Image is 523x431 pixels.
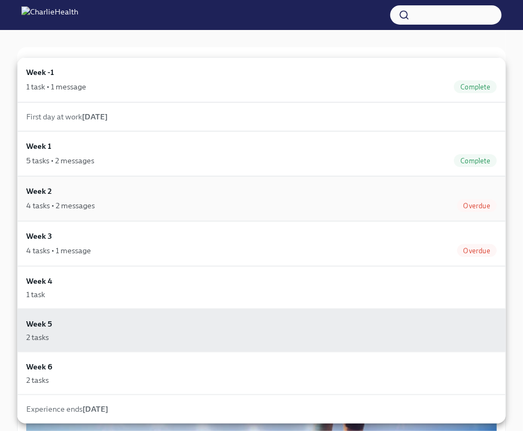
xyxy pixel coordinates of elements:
div: 2 tasks [26,375,49,385]
div: 4 tasks • 2 messages [26,200,95,211]
a: Week 62 tasks [17,352,506,395]
h6: Week 4 [26,275,52,287]
h6: Week 3 [26,230,52,242]
div: 1 task • 1 message [26,81,86,92]
a: Week -11 task • 1 messageComplete [17,57,506,102]
h6: Week 1 [26,140,51,152]
span: Complete [454,83,497,91]
a: Week 52 tasks [17,309,506,352]
a: Week 15 tasks • 2 messagesComplete [17,131,506,176]
span: Overdue [457,247,497,255]
a: Week 24 tasks • 2 messagesOverdue [17,176,506,221]
h6: Week 5 [26,318,52,330]
h6: Week -1 [26,66,54,78]
div: 2 tasks [26,332,49,343]
span: Overdue [457,202,497,210]
a: Week 34 tasks • 1 messageOverdue [17,221,506,266]
span: First day at work [26,112,108,122]
a: Week 41 task [17,266,506,309]
span: Complete [454,157,497,165]
span: Experience ends [26,404,108,414]
h6: Week 2 [26,185,52,197]
h6: Week 6 [26,361,52,373]
div: 5 tasks • 2 messages [26,155,94,166]
strong: [DATE] [82,112,108,122]
div: 4 tasks • 1 message [26,245,91,256]
div: 1 task [26,289,45,300]
strong: [DATE] [82,404,108,414]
